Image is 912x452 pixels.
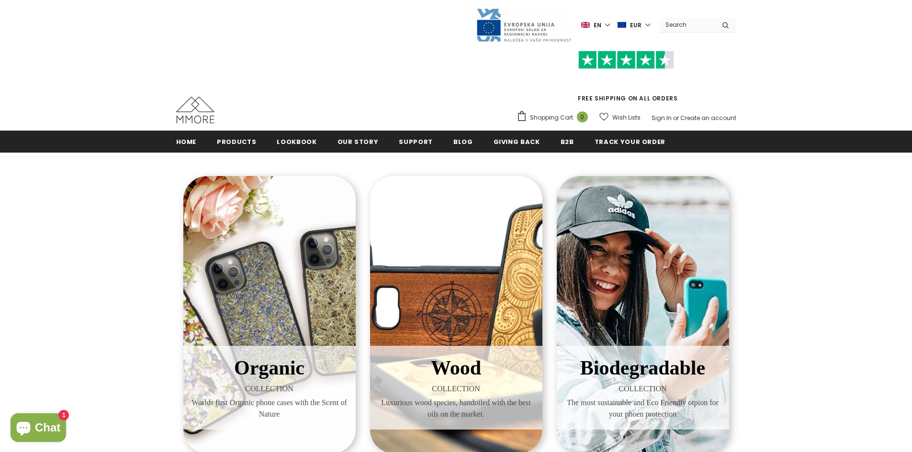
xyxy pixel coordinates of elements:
span: EUR [630,21,642,30]
a: Our Story [338,131,379,152]
span: or [673,114,679,122]
span: Organic [234,357,304,379]
a: Create an account [680,114,736,122]
a: Sign In [652,114,672,122]
input: Search Site [660,18,715,32]
span: Our Story [338,137,379,146]
a: Blog [453,131,473,152]
a: Track your order [595,131,665,152]
span: COLLECTION [564,383,722,395]
img: Javni Razpis [476,8,572,43]
span: Giving back [494,137,540,146]
span: COLLECTION [191,383,349,395]
img: MMORE Cases [176,97,214,123]
a: Home [176,131,197,152]
span: Lookbook [277,137,316,146]
a: Giving back [494,131,540,152]
a: Shopping Cart 0 [517,110,593,125]
span: Wish Lists [612,113,641,122]
span: B2B [561,137,574,146]
span: Wood [431,357,481,379]
span: Luxurious wood species, handoiled with the best oils on the market. [377,397,535,420]
span: 0 [577,111,588,122]
span: COLLECTION [377,383,535,395]
img: i-lang-1.png [581,21,590,29]
a: Wish Lists [599,109,641,126]
iframe: Customer reviews powered by Trustpilot [517,69,736,94]
span: Products [217,137,256,146]
a: Products [217,131,256,152]
img: Trust Pilot Stars [578,51,674,69]
a: Javni Razpis [476,21,572,29]
span: Track your order [595,137,665,146]
span: support [399,137,433,146]
span: The most sustainable and Eco Friendly otpion for your phoen protection [564,397,722,420]
span: en [594,21,601,30]
a: support [399,131,433,152]
a: B2B [561,131,574,152]
a: Lookbook [277,131,316,152]
span: Worlds first Organic phone cases with the Scent of Nature [191,397,349,420]
span: FREE SHIPPING ON ALL ORDERS [517,55,736,102]
span: Home [176,137,197,146]
inbox-online-store-chat: Shopify online store chat [8,413,69,444]
span: Shopping Cart [530,113,573,122]
span: Biodegradable [580,357,705,379]
span: Blog [453,137,473,146]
